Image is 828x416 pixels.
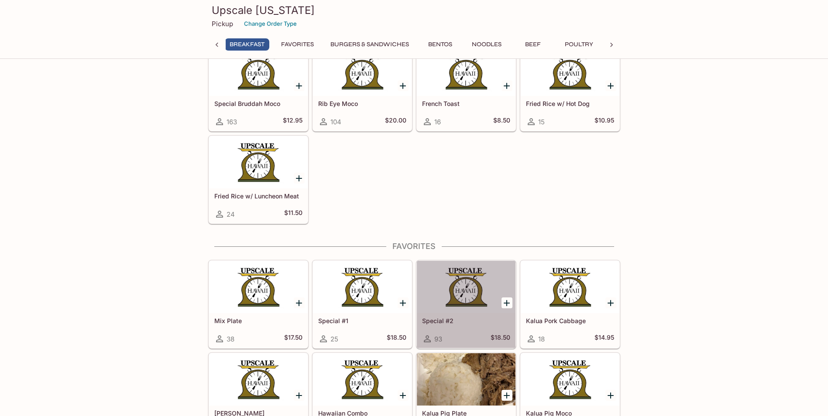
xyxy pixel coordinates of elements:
div: Kalua Pig Moco [521,353,619,406]
a: Fried Rice w/ Hot Dog15$10.95 [520,43,620,131]
a: Rib Eye Moco104$20.00 [313,43,412,131]
button: Add Kalua Pig Moco [605,390,616,401]
div: Special #1 [313,261,412,313]
button: Add French Toast [502,80,512,91]
span: 15 [538,118,545,126]
div: Lau Lau [209,353,308,406]
div: Special #2 [417,261,515,313]
div: Special Bruddah Moco [209,44,308,96]
button: Burgers & Sandwiches [326,38,414,51]
button: Add Mix Plate [294,297,305,308]
button: Add Fried Rice w/ Hot Dog [605,80,616,91]
h3: Upscale [US_STATE] [212,3,617,17]
a: Special #293$18.50 [416,260,516,348]
h5: Special #1 [318,317,406,324]
span: 163 [227,118,237,126]
button: Breakfast [225,38,269,51]
div: Kalua Pig Plate [417,353,515,406]
span: 25 [330,335,338,343]
span: 24 [227,210,235,218]
a: French Toast16$8.50 [416,43,516,131]
button: Noodles [467,38,506,51]
div: Fried Rice w/ Hot Dog [521,44,619,96]
a: Mix Plate38$17.50 [209,260,308,348]
button: Add Fried Rice w/ Luncheon Meat [294,173,305,184]
h5: French Toast [422,100,510,107]
button: Bentos [421,38,460,51]
button: Add Kalua Pig Plate [502,390,512,401]
button: Add Lau Lau [294,390,305,401]
a: Kalua Pork Cabbage18$14.95 [520,260,620,348]
h5: $18.50 [387,334,406,344]
h5: Special #2 [422,317,510,324]
h5: Fried Rice w/ Luncheon Meat [214,192,302,200]
a: Special #125$18.50 [313,260,412,348]
h5: Mix Plate [214,317,302,324]
button: Favorites [276,38,319,51]
h5: $14.95 [594,334,614,344]
h5: $20.00 [385,116,406,127]
button: Add Special Bruddah Moco [294,80,305,91]
button: Beef [513,38,553,51]
p: Pickup [212,20,233,28]
a: Fried Rice w/ Luncheon Meat24$11.50 [209,136,308,224]
div: Kalua Pork Cabbage [521,261,619,313]
button: Add Special #1 [398,297,409,308]
span: 18 [538,335,545,343]
span: 104 [330,118,341,126]
button: Change Order Type [240,17,301,31]
button: Poultry [560,38,599,51]
div: French Toast [417,44,515,96]
h5: $8.50 [493,116,510,127]
h5: Fried Rice w/ Hot Dog [526,100,614,107]
button: Add Kalua Pork Cabbage [605,297,616,308]
h4: Favorites [208,242,620,251]
button: Add Hawaiian Combo [398,390,409,401]
h5: Special Bruddah Moco [214,100,302,107]
h5: $17.50 [284,334,302,344]
h5: $12.95 [283,116,302,127]
div: Rib Eye Moco [313,44,412,96]
h5: $18.50 [491,334,510,344]
h5: $10.95 [594,116,614,127]
h5: Rib Eye Moco [318,100,406,107]
span: 38 [227,335,234,343]
h5: Kalua Pork Cabbage [526,317,614,324]
span: 93 [434,335,442,343]
div: Mix Plate [209,261,308,313]
button: Add Special #2 [502,297,512,308]
button: Add Rib Eye Moco [398,80,409,91]
span: 16 [434,118,441,126]
div: Fried Rice w/ Luncheon Meat [209,136,308,188]
a: Special Bruddah Moco163$12.95 [209,43,308,131]
div: Hawaiian Combo [313,353,412,406]
h5: $11.50 [284,209,302,219]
